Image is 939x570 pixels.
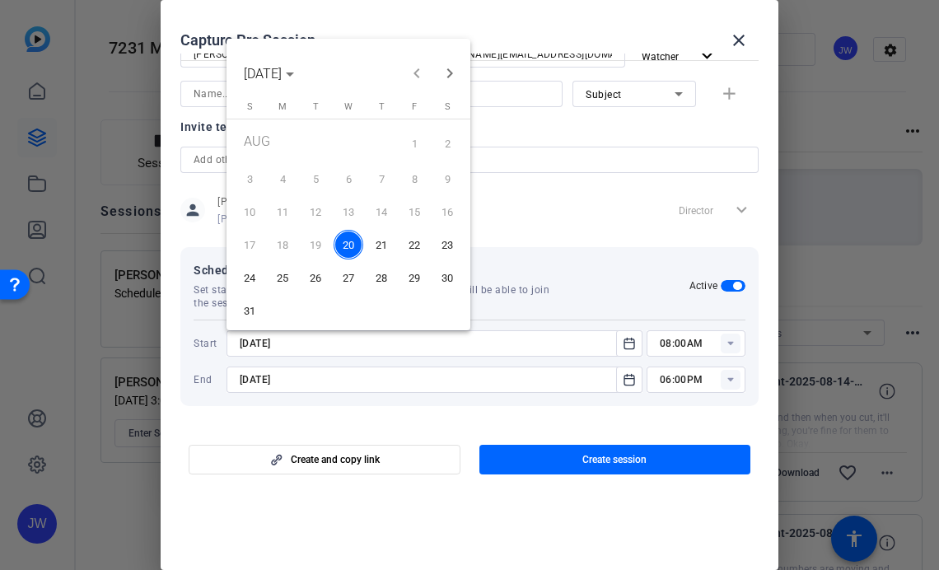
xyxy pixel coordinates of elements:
[431,162,464,195] button: August 9, 2025
[332,195,365,228] button: August 13, 2025
[233,162,266,195] button: August 3, 2025
[235,263,264,292] span: 24
[235,164,264,194] span: 3
[399,127,429,161] span: 1
[299,261,332,294] button: August 26, 2025
[278,101,287,112] span: M
[334,230,363,259] span: 20
[432,197,462,227] span: 16
[235,197,264,227] span: 10
[301,230,330,259] span: 19
[334,263,363,292] span: 27
[244,66,282,82] span: [DATE]
[301,197,330,227] span: 12
[399,197,429,227] span: 15
[233,195,266,228] button: August 10, 2025
[412,101,417,112] span: F
[301,263,330,292] span: 26
[431,195,464,228] button: August 16, 2025
[398,162,431,195] button: August 8, 2025
[233,228,266,261] button: August 17, 2025
[367,263,396,292] span: 28
[233,125,398,162] td: AUG
[365,195,398,228] button: August 14, 2025
[367,197,396,227] span: 14
[399,164,429,194] span: 8
[268,263,297,292] span: 25
[332,261,365,294] button: August 27, 2025
[266,261,299,294] button: August 25, 2025
[299,195,332,228] button: August 12, 2025
[432,263,462,292] span: 30
[431,228,464,261] button: August 23, 2025
[365,261,398,294] button: August 28, 2025
[367,164,396,194] span: 7
[365,162,398,195] button: August 7, 2025
[398,261,431,294] button: August 29, 2025
[301,164,330,194] span: 5
[237,58,301,88] button: Choose month and year
[379,101,385,112] span: T
[433,57,466,90] button: Next month
[431,261,464,294] button: August 30, 2025
[367,230,396,259] span: 21
[432,164,462,194] span: 9
[398,195,431,228] button: August 15, 2025
[268,230,297,259] span: 18
[431,125,464,162] button: August 2, 2025
[398,125,431,162] button: August 1, 2025
[313,101,319,112] span: T
[268,197,297,227] span: 11
[268,164,297,194] span: 4
[233,294,266,327] button: August 31, 2025
[365,228,398,261] button: August 21, 2025
[398,228,431,261] button: August 22, 2025
[432,127,462,161] span: 2
[445,101,451,112] span: S
[235,230,264,259] span: 17
[399,230,429,259] span: 22
[432,230,462,259] span: 23
[266,228,299,261] button: August 18, 2025
[235,296,264,325] span: 31
[334,164,363,194] span: 6
[332,228,365,261] button: August 20, 2025
[334,197,363,227] span: 13
[399,263,429,292] span: 29
[299,228,332,261] button: August 19, 2025
[233,261,266,294] button: August 24, 2025
[266,162,299,195] button: August 4, 2025
[332,162,365,195] button: August 6, 2025
[299,162,332,195] button: August 5, 2025
[344,101,353,112] span: W
[266,195,299,228] button: August 11, 2025
[247,101,253,112] span: S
